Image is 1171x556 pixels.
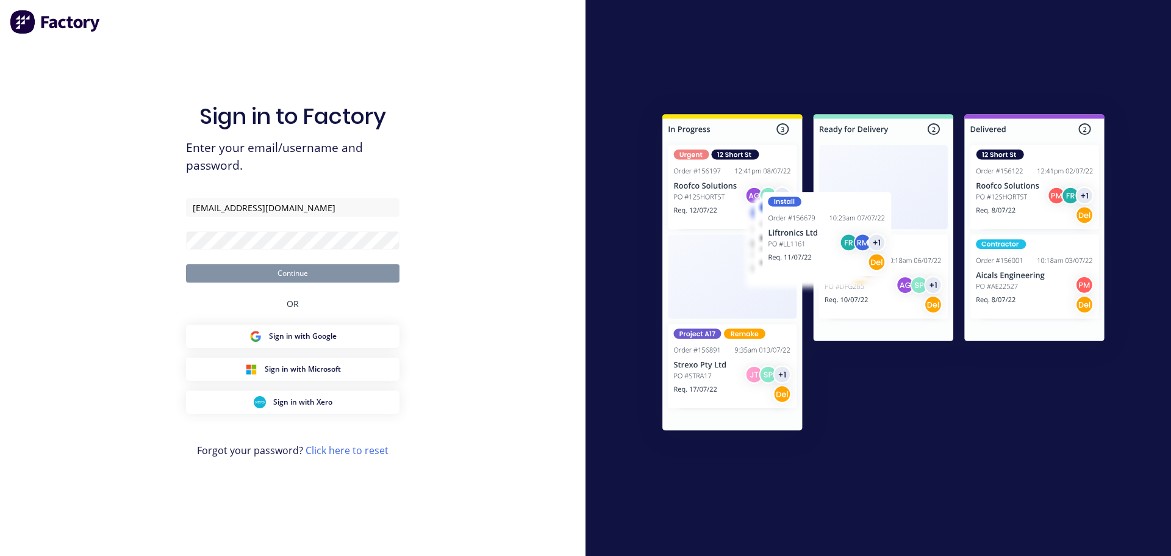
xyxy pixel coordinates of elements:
span: Sign in with Xero [273,397,332,408]
img: Microsoft Sign in [245,363,257,375]
a: Click here to reset [306,444,389,457]
h1: Sign in to Factory [199,103,386,129]
img: Google Sign in [249,330,262,342]
img: Xero Sign in [254,396,266,408]
img: Sign in [636,90,1131,460]
span: Forgot your password? [197,443,389,458]
span: Enter your email/username and password. [186,139,399,175]
span: Sign in with Microsoft [265,364,341,375]
span: Sign in with Google [269,331,337,342]
img: Factory [10,10,101,34]
button: Continue [186,264,399,283]
button: Google Sign inSign in with Google [186,325,399,348]
button: Xero Sign inSign in with Xero [186,391,399,414]
div: OR [287,283,299,325]
input: Email/Username [186,198,399,217]
button: Microsoft Sign inSign in with Microsoft [186,358,399,381]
